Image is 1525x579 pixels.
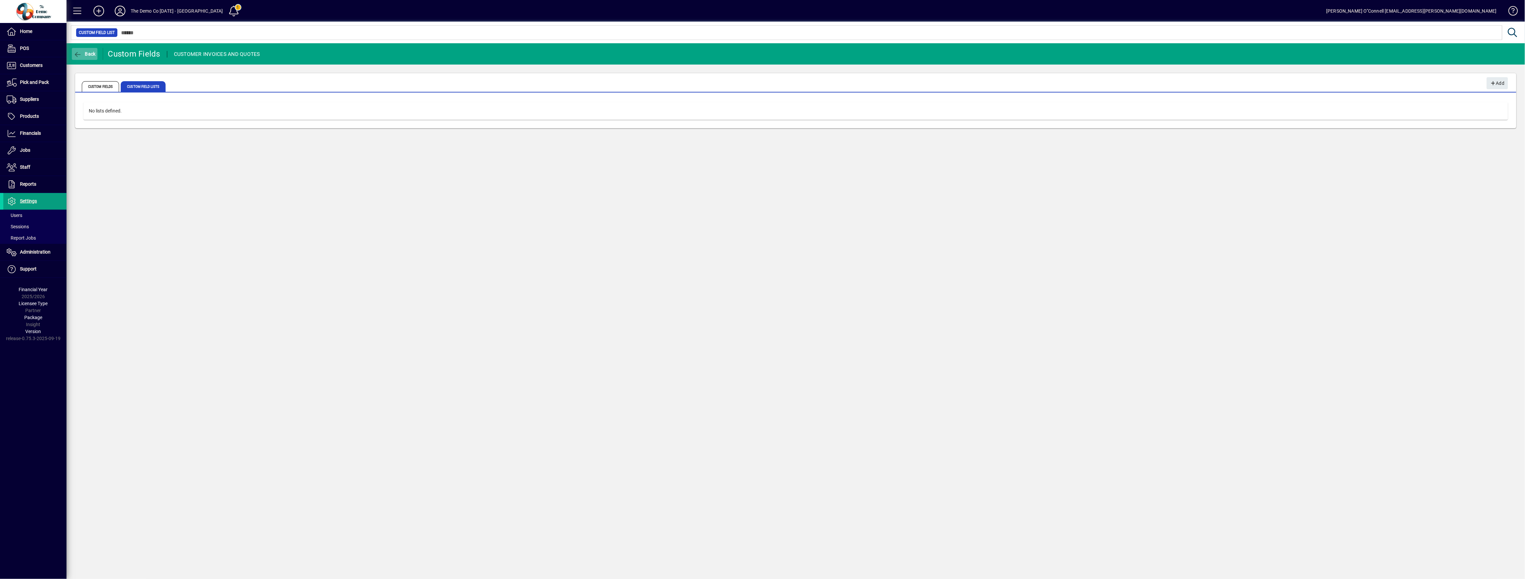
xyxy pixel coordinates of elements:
[20,96,39,102] span: Suppliers
[20,80,49,85] span: Pick and Pack
[109,5,131,17] button: Profile
[1326,6,1497,16] div: [PERSON_NAME] O''Connell [EMAIL_ADDRESS][PERSON_NAME][DOMAIN_NAME]
[73,51,96,57] span: Back
[174,49,260,60] div: CUSTOMER INVOICES AND QUOTES
[20,181,36,187] span: Reports
[3,74,67,91] a: Pick and Pack
[3,108,67,125] a: Products
[3,159,67,176] a: Staff
[3,23,67,40] a: Home
[24,315,42,320] span: Package
[20,29,32,34] span: Home
[121,81,166,92] span: Custom Field Lists
[131,6,223,16] div: The Demo Co [DATE] - [GEOGRAPHIC_DATA]
[20,63,43,68] span: Customers
[19,301,48,306] span: Licensee Type
[20,164,30,170] span: Staff
[19,287,48,292] span: Financial Year
[20,147,30,153] span: Jobs
[3,210,67,221] a: Users
[3,57,67,74] a: Customers
[20,249,51,255] span: Administration
[67,48,103,60] app-page-header-button: Back
[26,329,41,334] span: Version
[3,232,67,244] a: Report Jobs
[3,261,67,278] a: Support
[3,91,67,108] a: Suppliers
[20,266,37,272] span: Support
[1503,1,1517,23] a: Knowledge Base
[7,213,22,218] span: Users
[88,5,109,17] button: Add
[72,48,97,60] button: Back
[1490,78,1504,89] span: Add
[83,102,1508,120] div: No lists defined.
[3,142,67,159] a: Jobs
[3,40,67,57] a: POS
[79,29,115,36] span: Custom Field List
[108,49,160,59] div: Custom Fields
[3,221,67,232] a: Sessions
[20,113,39,119] span: Products
[20,46,29,51] span: POS
[7,224,29,229] span: Sessions
[3,244,67,261] a: Administration
[82,81,119,92] span: Custom Fields
[1487,77,1508,89] button: Add
[3,125,67,142] a: Financials
[20,198,37,204] span: Settings
[20,130,41,136] span: Financials
[3,176,67,193] a: Reports
[7,235,36,241] span: Report Jobs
